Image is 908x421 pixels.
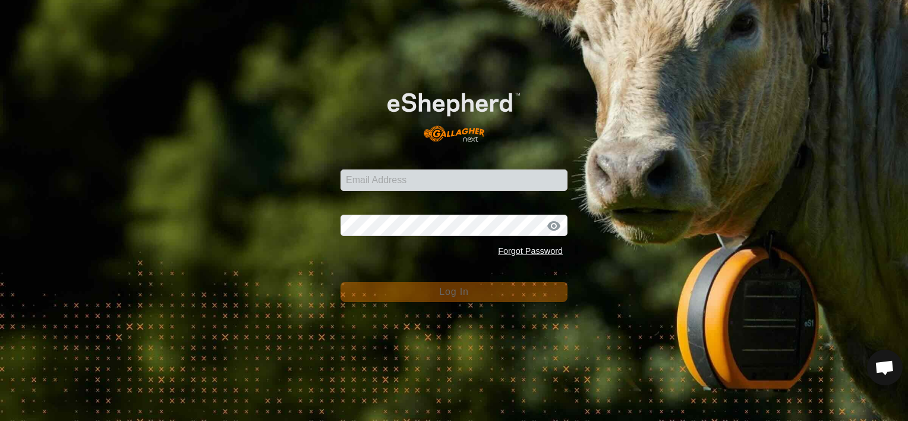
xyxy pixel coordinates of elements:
span: Log In [439,287,468,297]
a: Forgot Password [498,246,563,256]
button: Log In [340,282,567,302]
div: Open chat [867,350,903,385]
input: Email Address [340,169,567,191]
img: E-shepherd Logo [363,74,545,151]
